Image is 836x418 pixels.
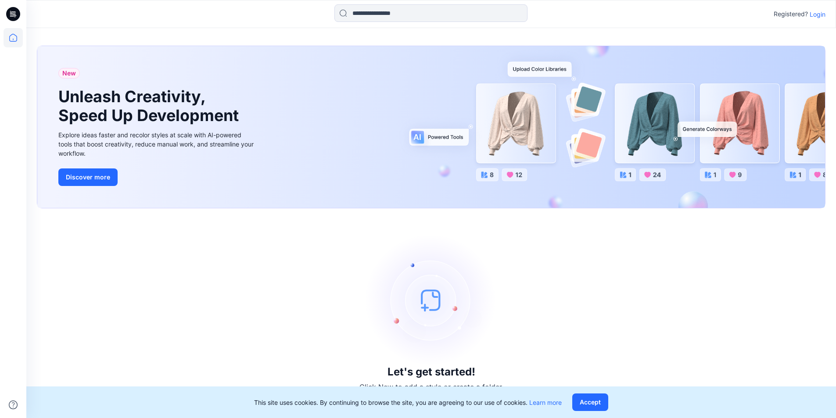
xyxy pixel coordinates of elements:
button: Discover more [58,168,118,186]
div: Explore ideas faster and recolor styles at scale with AI-powered tools that boost creativity, red... [58,130,256,158]
p: Registered? [774,9,808,19]
a: Learn more [529,399,562,406]
h3: Let's get started! [388,366,475,378]
h1: Unleash Creativity, Speed Up Development [58,87,243,125]
p: Click New to add a style or create a folder. [359,382,503,392]
img: empty-state-image.svg [366,234,497,366]
button: Accept [572,393,608,411]
p: Login [810,10,825,19]
p: This site uses cookies. By continuing to browse the site, you are agreeing to our use of cookies. [254,398,562,407]
a: Discover more [58,168,256,186]
span: New [62,68,76,79]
